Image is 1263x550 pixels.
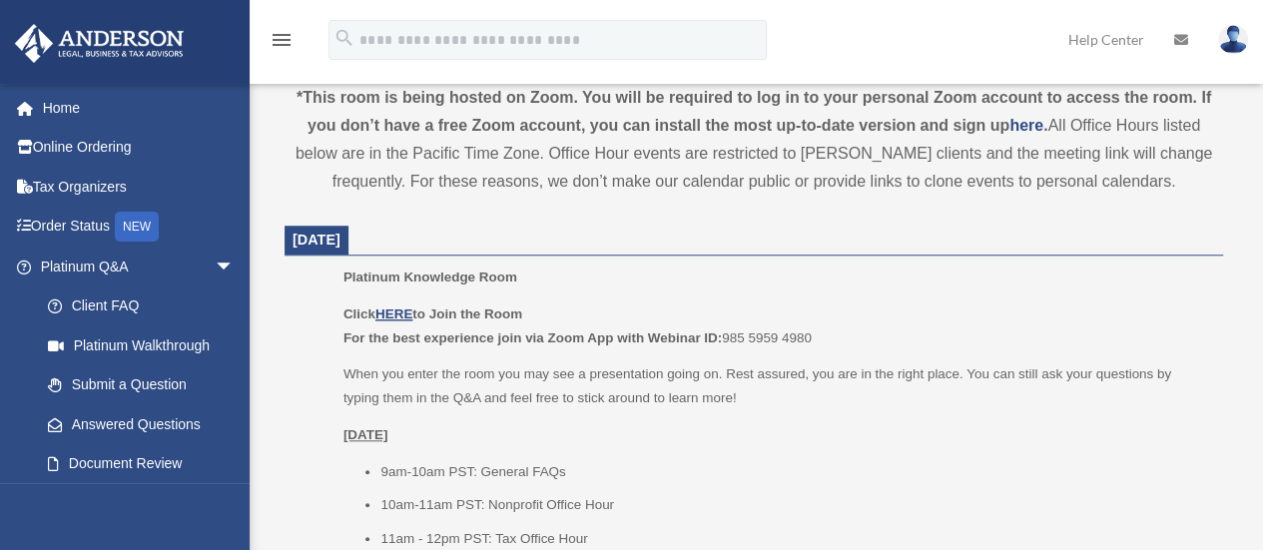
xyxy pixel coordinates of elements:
[14,247,265,286] a: Platinum Q&Aarrow_drop_down
[14,128,265,168] a: Online Ordering
[343,427,388,442] u: [DATE]
[14,88,265,128] a: Home
[115,212,159,242] div: NEW
[1009,117,1043,134] a: here
[333,27,355,49] i: search
[28,286,265,326] a: Client FAQ
[285,84,1223,196] div: All Office Hours listed below are in the Pacific Time Zone. Office Hour events are restricted to ...
[343,270,517,284] span: Platinum Knowledge Room
[28,325,265,365] a: Platinum Walkthrough
[28,404,265,444] a: Answered Questions
[14,167,265,207] a: Tax Organizers
[9,24,190,63] img: Anderson Advisors Platinum Portal
[28,365,265,405] a: Submit a Question
[28,444,265,484] a: Document Review
[343,302,1209,349] p: 985 5959 4980
[270,28,294,52] i: menu
[343,330,722,345] b: For the best experience join via Zoom App with Webinar ID:
[215,247,255,287] span: arrow_drop_down
[380,460,1209,484] li: 9am-10am PST: General FAQs
[1043,117,1047,134] strong: .
[293,232,340,248] span: [DATE]
[380,493,1209,517] li: 10am-11am PST: Nonprofit Office Hour
[375,306,412,321] a: HERE
[1218,25,1248,54] img: User Pic
[297,89,1211,134] strong: *This room is being hosted on Zoom. You will be required to log in to your personal Zoom account ...
[14,207,265,248] a: Order StatusNEW
[343,306,522,321] b: Click to Join the Room
[270,35,294,52] a: menu
[343,362,1209,409] p: When you enter the room you may see a presentation going on. Rest assured, you are in the right p...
